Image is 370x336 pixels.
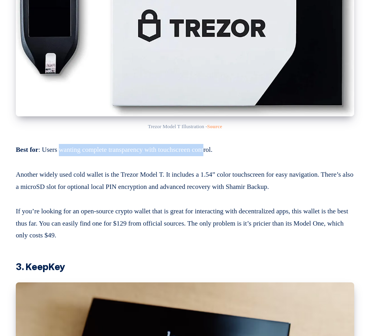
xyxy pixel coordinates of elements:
[16,166,354,193] p: Another widely used cold wallet is the Trezor Model T. It includes a 1.54” color touchscreen for ...
[16,141,354,156] p: : Users wanting complete transparency with touchscreen control.
[16,146,38,153] strong: Best for
[16,202,354,242] p: If you’re looking for an open-source crypto wallet that is great for interacting with decentraliz...
[207,123,222,129] a: Source
[16,260,65,273] strong: 3. KeepKey
[148,123,207,129] span: Trezor Model T Illustration -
